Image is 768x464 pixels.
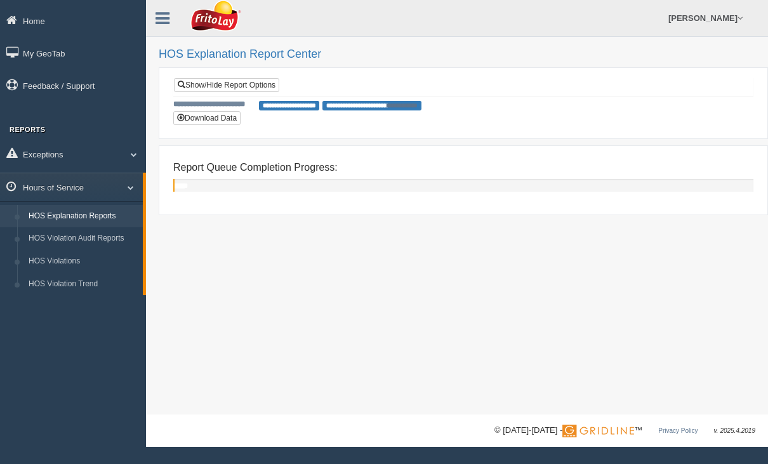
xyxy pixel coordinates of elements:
a: HOS Violations [23,250,143,273]
h2: HOS Explanation Report Center [159,48,755,61]
div: © [DATE]-[DATE] - ™ [494,424,755,437]
a: Privacy Policy [658,427,698,434]
a: HOS Violation Audit Reports [23,227,143,250]
a: HOS Violation Trend [23,273,143,296]
button: Download Data [173,111,241,125]
h4: Report Queue Completion Progress: [173,162,753,173]
a: Show/Hide Report Options [174,78,279,92]
span: v. 2025.4.2019 [714,427,755,434]
img: Gridline [562,425,634,437]
a: HOS Explanation Reports [23,205,143,228]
